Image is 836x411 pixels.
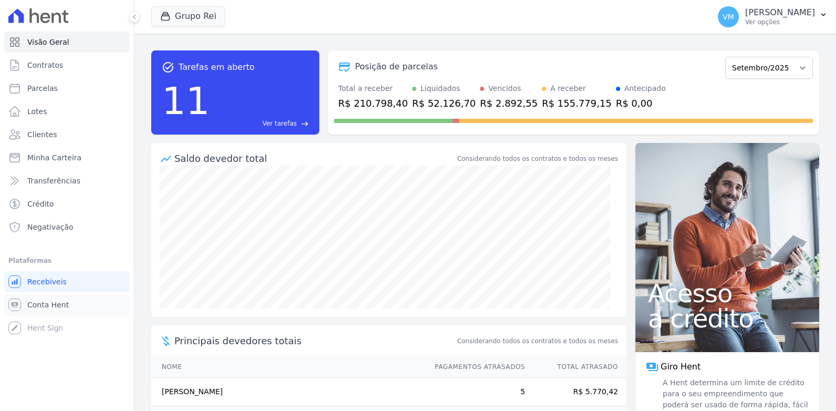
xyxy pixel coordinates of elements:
[4,217,130,238] a: Negativação
[27,129,57,140] span: Clientes
[661,361,701,373] span: Giro Hent
[27,37,69,47] span: Visão Geral
[4,101,130,122] a: Lotes
[624,83,666,94] div: Antecipado
[4,193,130,214] a: Crédito
[27,152,81,163] span: Minha Carteira
[162,74,210,128] div: 11
[179,61,255,74] span: Tarefas em aberto
[27,60,63,70] span: Contratos
[27,199,54,209] span: Crédito
[151,6,225,26] button: Grupo Rei
[151,356,425,378] th: Nome
[723,13,734,20] span: VM
[4,124,130,145] a: Clientes
[263,119,297,128] span: Ver tarefas
[27,276,67,287] span: Recebíveis
[480,96,538,110] div: R$ 2.892,55
[162,61,174,74] span: task_alt
[174,151,455,166] div: Saldo devedor total
[27,106,47,117] span: Lotes
[709,2,836,32] button: VM [PERSON_NAME] Ver opções
[301,120,309,128] span: east
[648,281,807,306] span: Acesso
[488,83,521,94] div: Vencidos
[648,306,807,331] span: a crédito
[355,60,438,73] div: Posição de parcelas
[4,32,130,53] a: Visão Geral
[4,294,130,315] a: Conta Hent
[457,154,618,163] div: Considerando todos os contratos e todos os meses
[526,378,626,406] td: R$ 5.770,42
[27,300,69,310] span: Conta Hent
[27,83,58,94] span: Parcelas
[425,356,526,378] th: Pagamentos Atrasados
[4,147,130,168] a: Minha Carteira
[526,356,626,378] th: Total Atrasado
[338,83,408,94] div: Total a receber
[27,222,74,232] span: Negativação
[745,7,815,18] p: [PERSON_NAME]
[616,96,666,110] div: R$ 0,00
[151,378,425,406] td: [PERSON_NAME]
[214,119,309,128] a: Ver tarefas east
[338,96,408,110] div: R$ 210.798,40
[4,55,130,76] a: Contratos
[8,254,126,267] div: Plataformas
[421,83,461,94] div: Liquidados
[425,378,526,406] td: 5
[457,336,618,346] span: Considerando todos os contratos e todos os meses
[27,176,80,186] span: Transferências
[745,18,815,26] p: Ver opções
[4,271,130,292] a: Recebíveis
[174,334,455,348] span: Principais devedores totais
[4,78,130,99] a: Parcelas
[4,170,130,191] a: Transferências
[550,83,586,94] div: A receber
[542,96,612,110] div: R$ 155.779,15
[412,96,476,110] div: R$ 52.126,70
